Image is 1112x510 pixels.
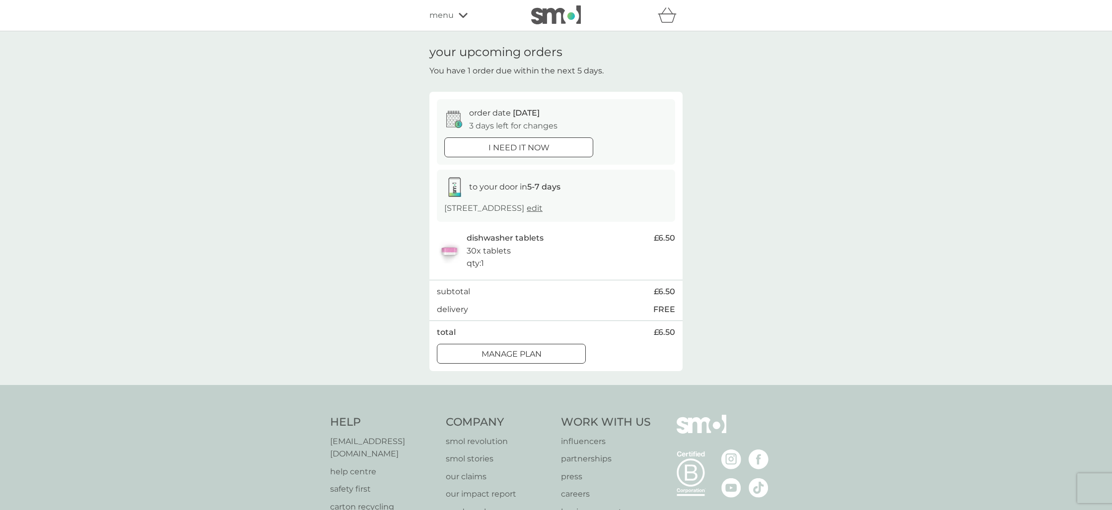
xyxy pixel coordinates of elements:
[444,202,543,215] p: [STREET_ADDRESS]
[444,137,593,157] button: i need it now
[561,435,651,448] a: influencers
[437,303,468,316] p: delivery
[469,120,557,132] p: 3 days left for changes
[488,141,550,154] p: i need it now
[330,435,436,460] a: [EMAIL_ADDRESS][DOMAIN_NAME]
[513,108,540,118] span: [DATE]
[446,435,552,448] a: smol revolution
[531,5,581,24] img: smol
[446,452,552,465] a: smol stories
[330,465,436,478] a: help centre
[467,245,511,257] p: 30x tablets
[429,45,562,60] h1: your upcoming orders
[654,285,675,298] span: £6.50
[527,203,543,213] a: edit
[446,488,552,501] a: our impact report
[446,470,552,483] a: our claims
[429,9,454,22] span: menu
[749,478,768,498] img: visit the smol Tiktok page
[561,452,651,465] a: partnerships
[437,344,586,364] button: Manage plan
[467,257,484,270] p: qty : 1
[527,182,560,191] strong: 5-7 days
[482,348,542,361] p: Manage plan
[653,303,675,316] p: FREE
[749,449,768,469] img: visit the smol Facebook page
[658,5,683,25] div: basket
[561,470,651,483] a: press
[437,326,456,339] p: total
[561,415,651,430] h4: Work With Us
[429,64,604,77] p: You have 1 order due within the next 5 days.
[437,285,470,298] p: subtotal
[654,326,675,339] span: £6.50
[446,415,552,430] h4: Company
[721,478,741,498] img: visit the smol Youtube page
[654,232,675,245] span: £6.50
[467,232,544,245] p: dishwasher tablets
[677,415,726,448] img: smol
[330,415,436,430] h4: Help
[330,483,436,496] a: safety first
[469,107,540,120] p: order date
[561,488,651,501] a: careers
[469,182,560,191] span: to your door in
[721,449,741,469] img: visit the smol Instagram page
